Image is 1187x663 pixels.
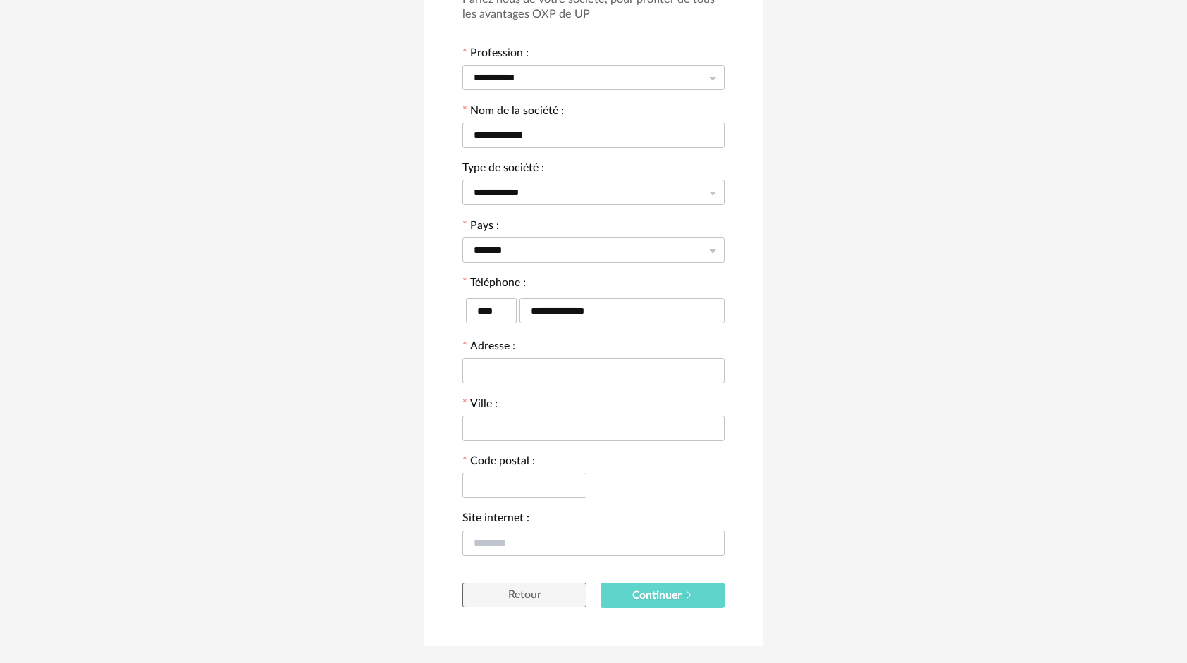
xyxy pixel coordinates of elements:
[462,48,529,62] label: Profession :
[462,278,526,292] label: Téléphone :
[462,456,535,470] label: Code postal :
[462,513,529,527] label: Site internet :
[462,221,499,235] label: Pays :
[462,163,544,177] label: Type de société :
[462,106,564,120] label: Nom de la société :
[601,583,725,609] button: Continuer
[508,589,541,600] span: Retour
[462,583,586,608] button: Retour
[632,590,693,601] span: Continuer
[462,399,498,413] label: Ville :
[462,341,515,355] label: Adresse :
